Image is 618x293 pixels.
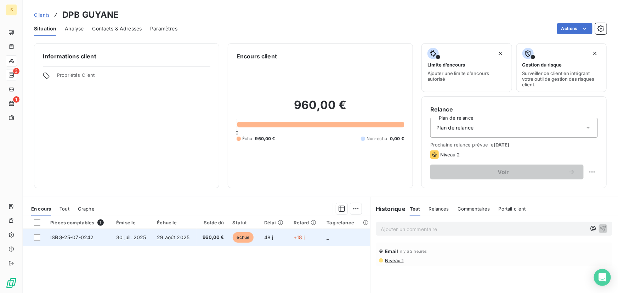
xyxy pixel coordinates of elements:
[410,206,420,212] span: Tout
[157,220,192,225] div: Échue le
[62,8,119,21] h3: DPB GUYANE
[427,62,465,68] span: Limite d’encours
[43,52,210,61] h6: Informations client
[201,234,224,241] span: 960,00 €
[427,70,506,82] span: Ajouter une limite d’encours autorisé
[499,206,526,212] span: Portail client
[327,220,366,225] div: Tag relance
[594,269,611,286] div: Open Intercom Messenger
[390,136,404,142] span: 0,00 €
[6,277,17,289] img: Logo LeanPay
[557,23,593,34] button: Actions
[255,136,275,142] span: 960,00 €
[6,4,17,16] div: IS
[97,219,104,226] span: 1
[440,152,460,157] span: Niveau 2
[264,220,285,225] div: Délai
[385,248,398,254] span: Email
[370,205,406,213] h6: Historique
[400,249,427,253] span: il y a 2 heures
[516,43,607,92] button: Gestion du risqueSurveiller ce client en intégrant votre outil de gestion des risques client.
[522,70,601,87] span: Surveiller ce client en intégrant votre outil de gestion des risques client.
[264,234,273,240] span: 48 j
[59,206,69,212] span: Tout
[242,136,253,142] span: Échu
[421,43,512,92] button: Limite d’encoursAjouter une limite d’encours autorisé
[201,220,224,225] div: Solde dû
[50,219,108,226] div: Pièces comptables
[429,206,449,212] span: Relances
[494,142,510,148] span: [DATE]
[430,142,598,148] span: Prochaine relance prévue le
[294,234,305,240] span: +18 j
[430,165,584,179] button: Voir
[436,124,474,131] span: Plan de relance
[233,232,254,243] span: échue
[13,68,19,74] span: 2
[237,52,277,61] h6: Encours client
[116,234,146,240] span: 30 juil. 2025
[439,169,568,175] span: Voir
[367,136,387,142] span: Non-échu
[327,234,329,240] span: _
[233,220,256,225] div: Statut
[34,12,50,18] span: Clients
[236,130,238,136] span: 0
[294,220,318,225] div: Retard
[458,206,490,212] span: Commentaires
[13,96,19,103] span: 1
[57,72,210,82] span: Propriétés Client
[116,220,148,225] div: Émise le
[157,234,189,240] span: 29 août 2025
[430,105,598,114] h6: Relance
[34,25,56,32] span: Situation
[65,25,84,32] span: Analyse
[385,258,404,263] span: Niveau 1
[34,11,50,18] a: Clients
[522,62,562,68] span: Gestion du risque
[92,25,142,32] span: Contacts & Adresses
[31,206,51,212] span: En cours
[237,98,404,119] h2: 960,00 €
[150,25,177,32] span: Paramètres
[50,234,93,240] span: ISBG-25-07-0242
[78,206,95,212] span: Graphe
